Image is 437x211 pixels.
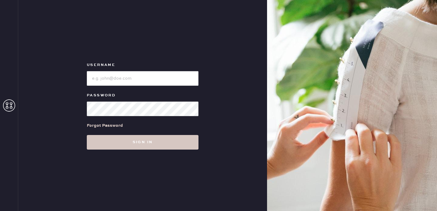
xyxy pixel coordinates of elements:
[87,116,123,135] a: Forgot Password
[87,92,198,99] label: Password
[87,135,198,150] button: Sign in
[87,71,198,86] input: e.g. john@doe.com
[87,122,123,129] div: Forgot Password
[87,61,198,69] label: Username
